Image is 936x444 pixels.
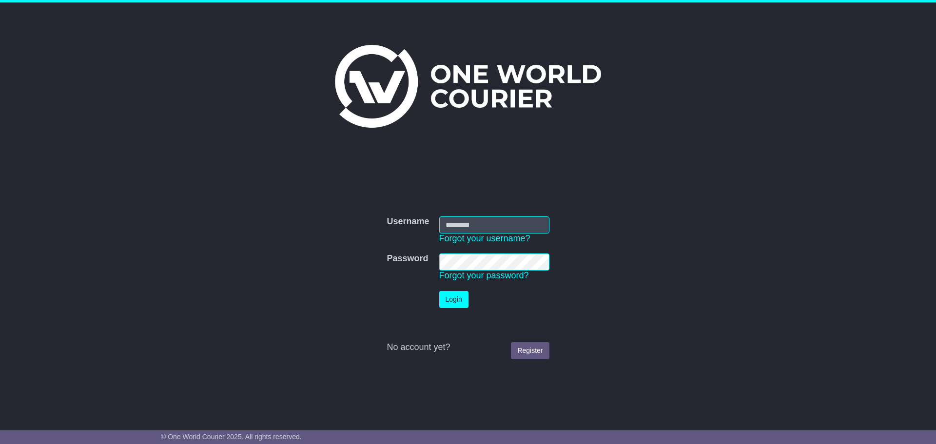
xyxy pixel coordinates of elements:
span: © One World Courier 2025. All rights reserved. [161,433,302,441]
a: Register [511,342,549,359]
img: One World [335,45,601,128]
label: Password [387,253,428,264]
div: No account yet? [387,342,549,353]
a: Forgot your username? [439,233,530,243]
label: Username [387,216,429,227]
a: Forgot your password? [439,270,529,280]
button: Login [439,291,468,308]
